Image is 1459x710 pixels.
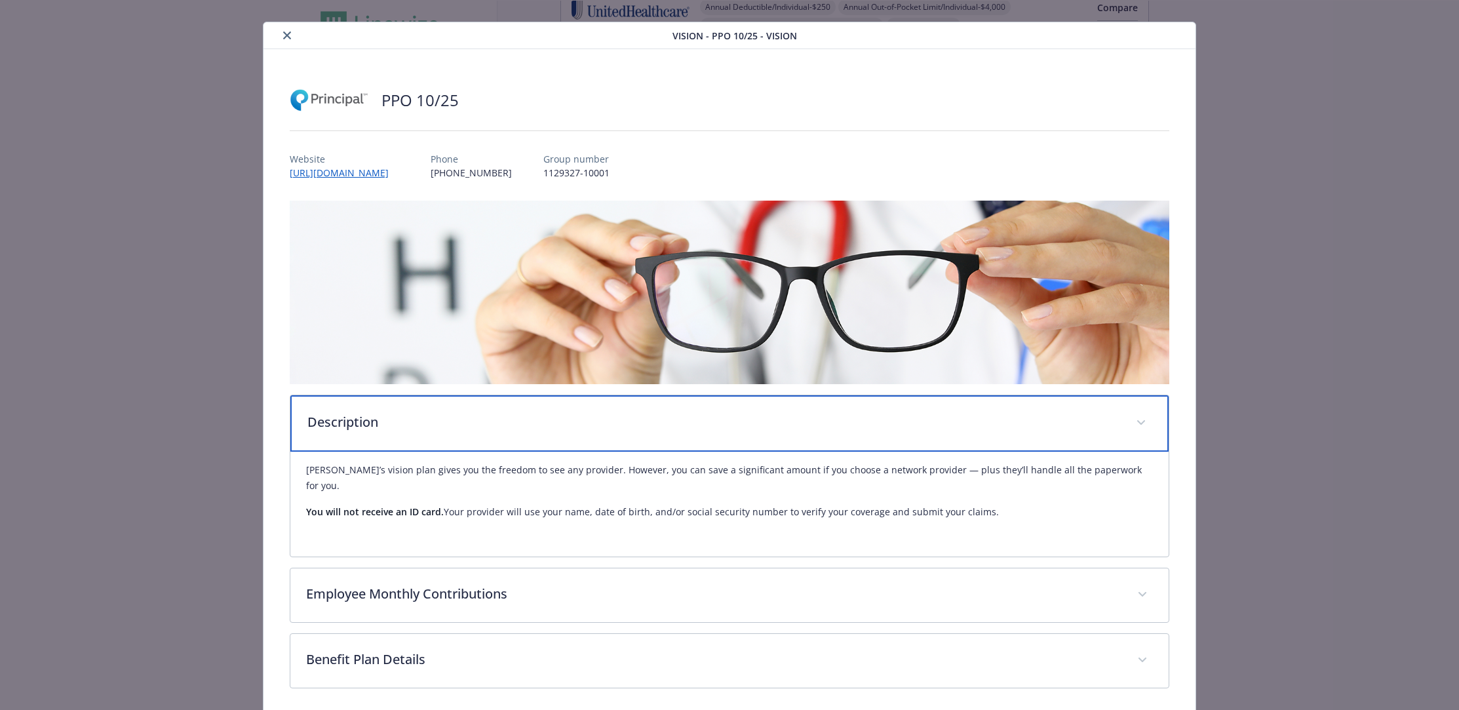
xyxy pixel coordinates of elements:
[307,412,1121,432] p: Description
[306,650,1122,669] p: Benefit Plan Details
[306,462,1154,494] p: [PERSON_NAME]’s vision plan gives you the freedom to see any provider. However, you can save a si...
[306,584,1122,604] p: Employee Monthly Contributions
[306,504,1154,520] p: Your provider will use your name, date of birth, and/or social security number to verify your cov...
[279,28,295,43] button: close
[290,167,399,179] a: [URL][DOMAIN_NAME]
[290,152,399,166] p: Website
[431,152,512,166] p: Phone
[290,81,368,120] img: Principal Financial Group Inc
[543,166,610,180] p: 1129327-10001
[381,89,459,111] h2: PPO 10/25
[290,568,1169,622] div: Employee Monthly Contributions
[290,452,1169,557] div: Description
[290,634,1169,688] div: Benefit Plan Details
[306,505,444,518] strong: You will not receive an ID card.
[543,152,610,166] p: Group number
[672,29,797,43] span: Vision - PPO 10/25 - Vision
[290,395,1169,452] div: Description
[431,166,512,180] p: [PHONE_NUMBER]
[290,201,1170,384] img: banner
